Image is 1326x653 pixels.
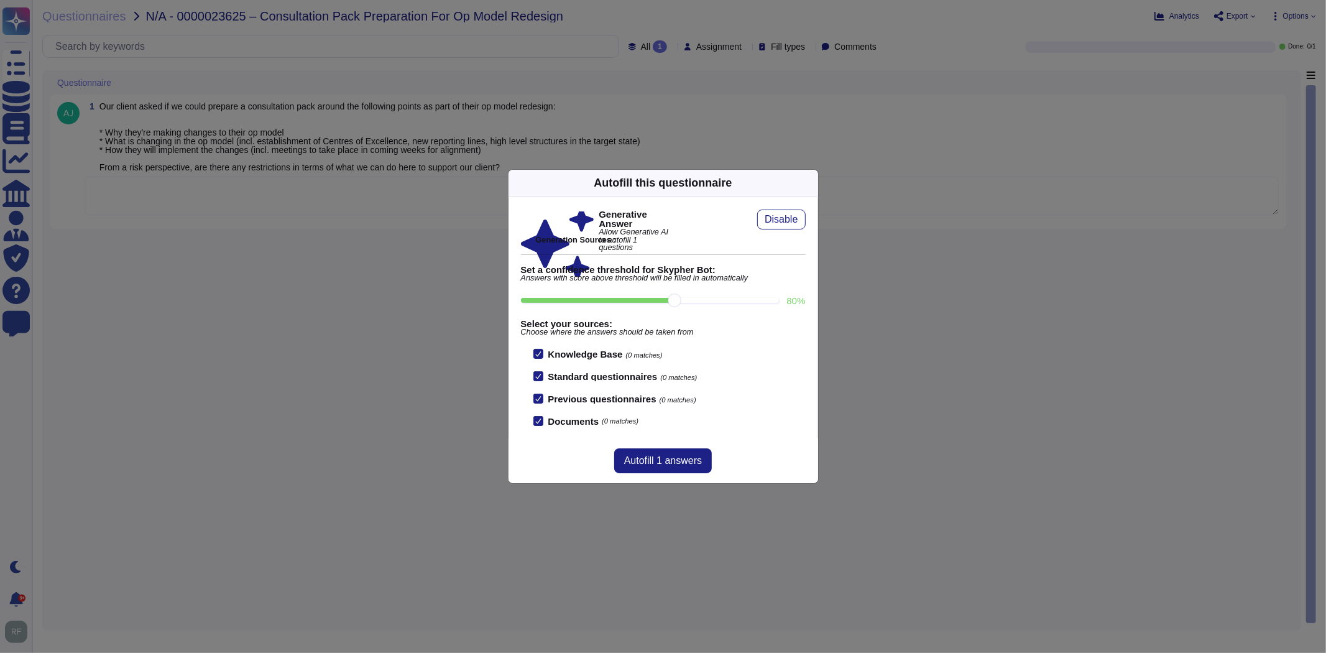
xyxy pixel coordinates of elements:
label: 80 % [786,296,805,305]
b: Knowledge Base [548,349,623,359]
span: (0 matches) [626,351,663,359]
button: Autofill 1 answers [614,448,712,473]
span: Choose where the answers should be taken from [521,328,806,336]
span: (0 matches) [660,374,697,381]
b: Documents [548,417,599,426]
span: Allow Generative AI to autofill 1 questions [599,228,672,252]
div: Autofill this questionnaire [594,175,732,192]
span: (0 matches) [602,418,638,425]
b: Standard questionnaires [548,371,658,382]
span: Autofill 1 answers [624,456,702,466]
b: Generation Sources : [536,235,616,244]
span: Answers with score above threshold will be filled in automatically [521,274,806,282]
b: Select your sources: [521,319,806,328]
b: Previous questionnaires [548,394,656,404]
button: Disable [757,210,805,229]
b: Generative Answer [599,210,672,228]
span: (0 matches) [660,396,696,404]
span: Disable [765,215,798,225]
b: Set a confidence threshold for Skypher Bot: [521,265,806,274]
